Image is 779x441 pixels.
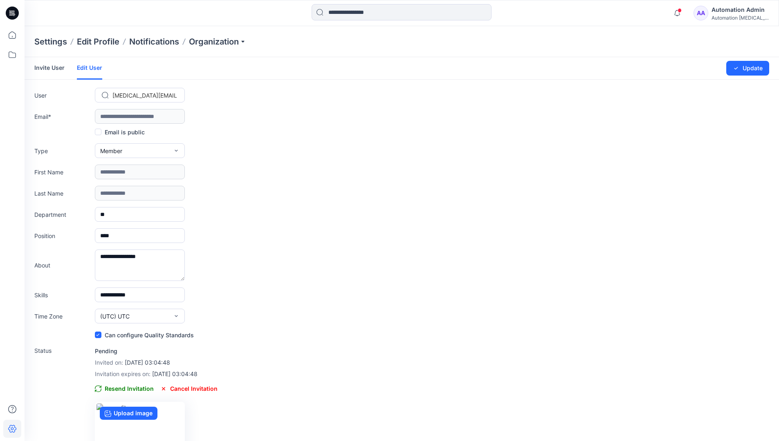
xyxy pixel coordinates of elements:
label: Upload image [100,407,157,420]
a: Edit User [77,57,102,80]
label: Status [34,346,92,355]
span: Cancel Invitation [160,384,218,394]
label: Type [34,147,92,155]
a: Notifications [129,36,179,47]
button: Update [726,61,769,76]
label: Position [34,232,92,240]
label: Skills [34,291,92,299]
label: Time Zone [34,312,92,321]
p: Pending [95,346,218,356]
span: Invitation expires on: [95,370,150,377]
p: [DATE] 03:04:48 [95,358,218,367]
label: Department [34,210,92,219]
label: Last Name [34,189,92,198]
label: First Name [34,168,92,176]
label: Email [34,112,92,121]
label: About [34,261,92,269]
p: [DATE] 03:04:48 [95,369,218,379]
div: Automation [MEDICAL_DATA]... [712,15,769,21]
a: Invite User [34,57,65,78]
span: Invited on: [95,359,123,366]
button: Member [95,143,185,158]
label: User [34,91,92,100]
button: (UTC) UTC [95,309,185,323]
p: Settings [34,36,67,47]
div: AA [694,6,708,20]
span: (UTC) UTC [100,312,130,321]
span: Resend Invitation [95,384,154,394]
span: Member [100,147,122,155]
a: Edit Profile [77,36,119,47]
div: Automation Admin [712,5,769,15]
label: Can configure Quality Standards [95,330,194,340]
label: Email is public [95,127,145,137]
